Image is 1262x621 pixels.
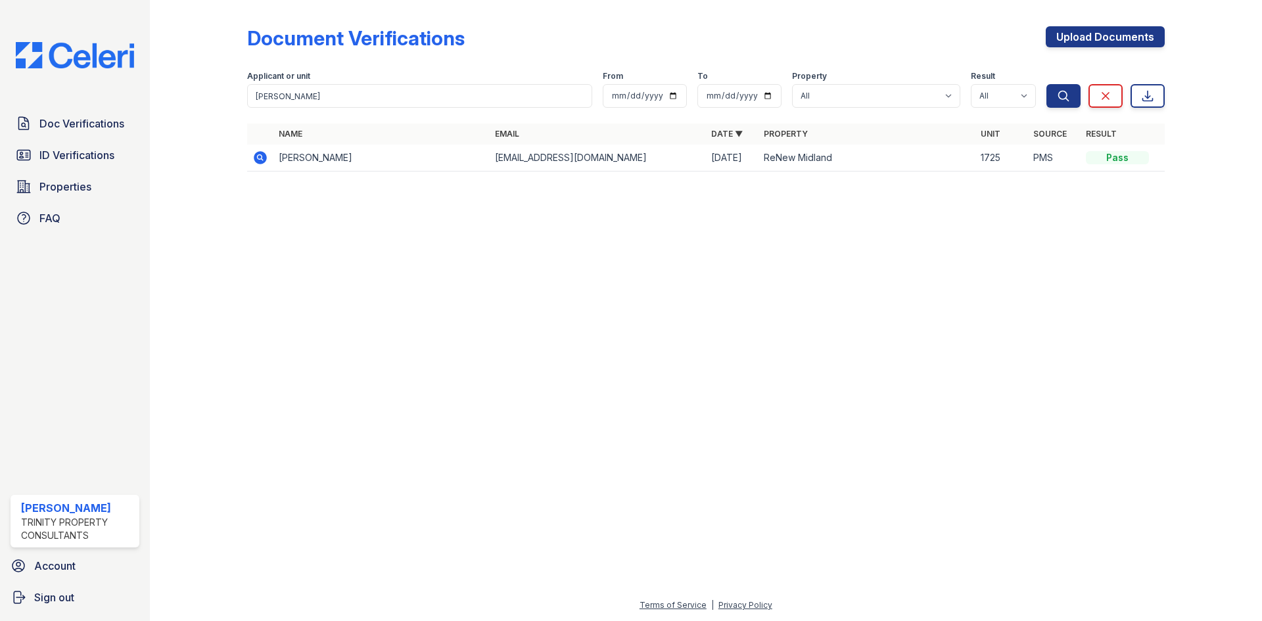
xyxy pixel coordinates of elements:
a: Sign out [5,584,145,610]
td: PMS [1028,145,1081,172]
a: FAQ [11,205,139,231]
a: Doc Verifications [11,110,139,137]
span: FAQ [39,210,60,226]
label: From [603,71,623,81]
a: Properties [11,173,139,200]
td: [EMAIL_ADDRESS][DOMAIN_NAME] [490,145,706,172]
span: Properties [39,179,91,195]
a: Account [5,553,145,579]
div: [PERSON_NAME] [21,500,134,516]
a: Terms of Service [640,600,707,610]
td: [PERSON_NAME] [273,145,490,172]
div: Trinity Property Consultants [21,516,134,542]
a: ID Verifications [11,142,139,168]
a: Property [764,129,808,139]
a: Name [279,129,302,139]
label: Result [971,71,995,81]
img: CE_Logo_Blue-a8612792a0a2168367f1c8372b55b34899dd931a85d93a1a3d3e32e68fde9ad4.png [5,42,145,68]
div: | [711,600,714,610]
label: Applicant or unit [247,71,310,81]
a: Unit [981,129,1000,139]
label: Property [792,71,827,81]
td: 1725 [975,145,1028,172]
a: Privacy Policy [718,600,772,610]
td: [DATE] [706,145,759,172]
input: Search by name, email, or unit number [247,84,592,108]
a: Source [1033,129,1067,139]
div: Document Verifications [247,26,465,50]
a: Email [495,129,519,139]
label: To [697,71,708,81]
a: Upload Documents [1046,26,1165,47]
a: Result [1086,129,1117,139]
div: Pass [1086,151,1149,164]
a: Date ▼ [711,129,743,139]
span: Doc Verifications [39,116,124,131]
span: ID Verifications [39,147,114,163]
td: ReNew Midland [759,145,975,172]
span: Account [34,558,76,574]
span: Sign out [34,589,74,605]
